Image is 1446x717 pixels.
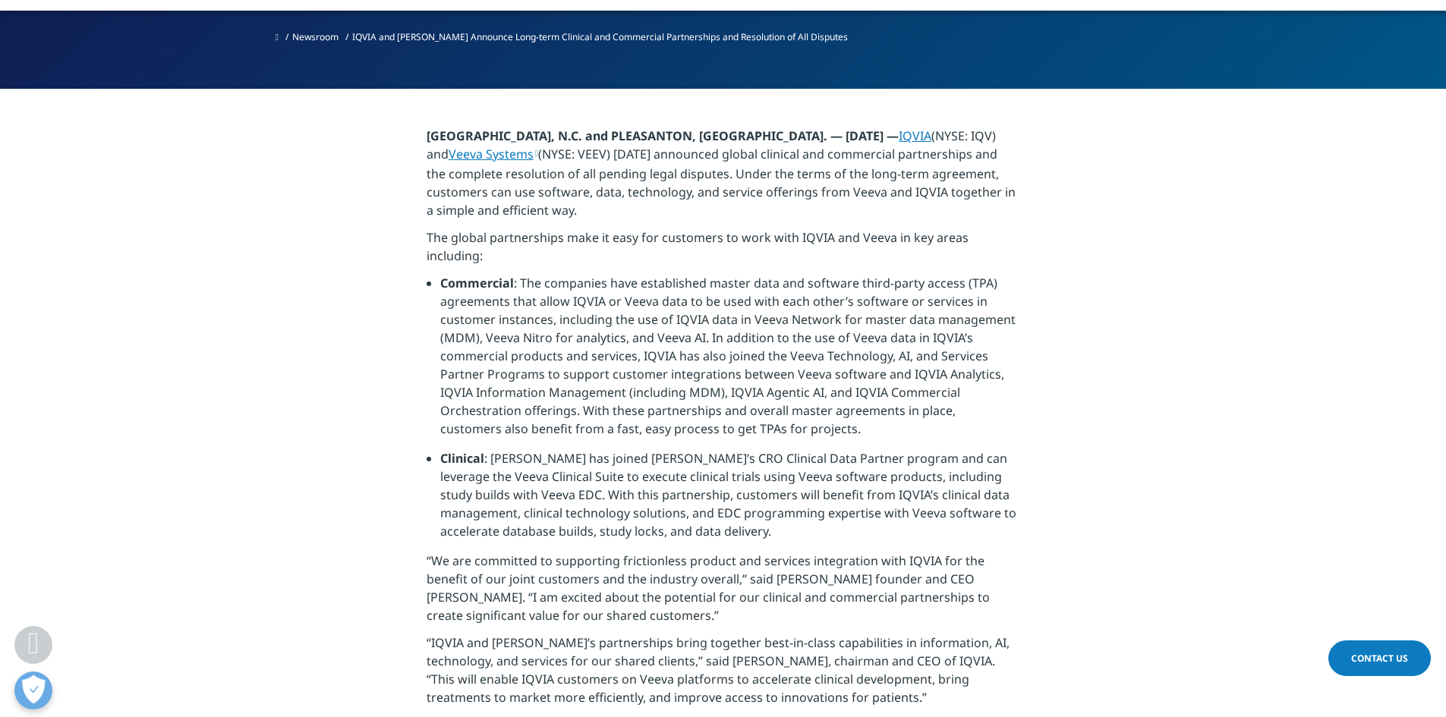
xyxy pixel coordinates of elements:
[440,274,1019,449] li: : The companies have established master data and software third-party access (TPA) agreements tha...
[427,634,1019,715] p: “IQVIA and [PERSON_NAME]’s partnerships bring together best-in-class capabilities in information,...
[427,228,1019,274] p: The global partnerships make it easy for customers to work with IQVIA and Veeva in key areas incl...
[427,552,1019,634] p: “We are committed to supporting frictionless product and services integration with IQVIA for the ...
[440,449,1019,552] li: : [PERSON_NAME] has joined [PERSON_NAME]’s CRO Clinical Data Partner program and can leverage the...
[440,450,484,467] strong: Clinical
[1328,640,1431,676] a: Contact Us
[899,127,931,144] a: IQVIA
[440,275,514,291] strong: Commercial
[449,146,538,162] a: Veeva Systems
[427,127,899,144] strong: [GEOGRAPHIC_DATA], N.C. and PLEASANTON, [GEOGRAPHIC_DATA]. — [DATE] —
[1351,652,1408,665] span: Contact Us
[14,671,52,709] button: Open Preferences
[352,30,848,43] span: IQVIA and [PERSON_NAME] Announce Long-term Clinical and Commercial Partnerships and Resolution of...
[427,127,1019,228] p: (NYSE: IQV) and (NYSE: VEEV) [DATE] announced global clinical and commercial partnerships and the...
[292,30,339,43] a: Newsroom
